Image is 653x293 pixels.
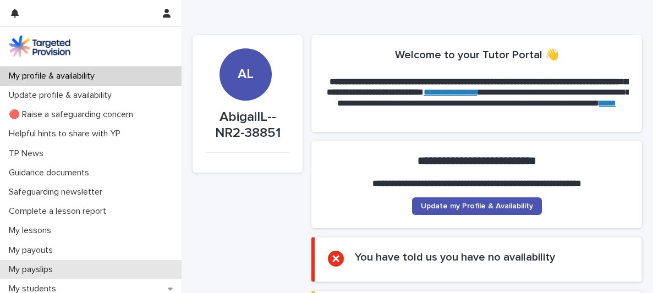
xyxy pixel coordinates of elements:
[412,197,542,215] a: Update my Profile & Availability
[4,90,120,101] p: Update profile & availability
[395,48,559,62] h2: Welcome to your Tutor Portal 👋
[4,71,103,81] p: My profile & availability
[421,202,533,210] span: Update my Profile & Availability
[220,14,272,82] div: AL
[206,109,289,141] p: AbigailL--NR2-38851
[4,225,60,236] p: My lessons
[4,206,115,217] p: Complete a lesson report
[4,148,52,159] p: TP News
[4,168,98,178] p: Guidance documents
[9,35,70,57] img: M5nRWzHhSzIhMunXDL62
[4,187,111,197] p: Safeguarding newsletter
[355,251,555,264] h2: You have told us you have no availability
[4,109,142,120] p: 🔴 Raise a safeguarding concern
[4,264,62,275] p: My payslips
[4,129,129,139] p: Helpful hints to share with YP
[4,245,62,256] p: My payouts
